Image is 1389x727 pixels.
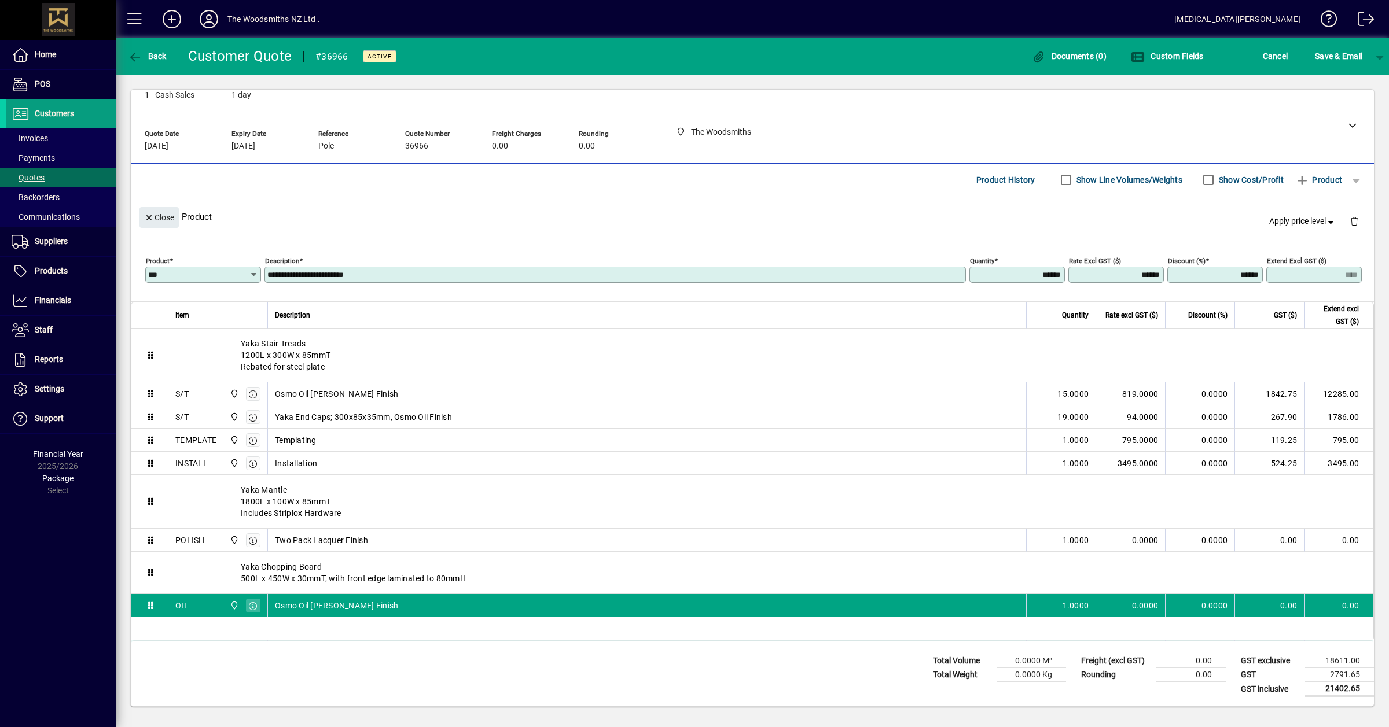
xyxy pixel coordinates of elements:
[1305,668,1374,682] td: 2791.65
[579,142,595,151] span: 0.00
[368,53,392,60] span: Active
[1165,452,1234,475] td: 0.0000
[6,70,116,99] a: POS
[1156,668,1226,682] td: 0.00
[1340,216,1368,226] app-page-header-button: Delete
[1260,46,1291,67] button: Cancel
[1274,309,1297,322] span: GST ($)
[1349,2,1375,40] a: Logout
[1057,411,1089,423] span: 19.0000
[6,375,116,404] a: Settings
[1304,594,1373,617] td: 0.00
[1031,51,1107,61] span: Documents (0)
[144,208,174,227] span: Close
[175,388,189,400] div: S/T
[1069,257,1121,265] mat-label: Rate excl GST ($)
[1304,382,1373,405] td: 12285.00
[275,457,317,469] span: Installation
[35,414,64,423] span: Support
[1217,174,1284,186] label: Show Cost/Profit
[33,449,83,459] span: Financial Year
[970,257,994,265] mat-label: Quantity
[976,171,1035,189] span: Product History
[1265,211,1341,232] button: Apply price level
[227,388,240,400] span: The Woodsmiths
[1235,668,1305,682] td: GST
[1103,411,1158,423] div: 94.0000
[1103,600,1158,611] div: 0.0000
[972,169,1040,190] button: Product History
[227,411,240,423] span: The Woodsmiths
[1269,215,1336,227] span: Apply price level
[35,384,64,393] span: Settings
[1103,388,1158,400] div: 819.0000
[1028,46,1109,67] button: Documents (0)
[1235,654,1305,668] td: GST exclusive
[131,195,1374,238] div: Product
[35,237,68,246] span: Suppliers
[12,134,48,143] span: Invoices
[227,10,320,28] div: The Woodsmiths NZ Ltd .
[190,9,227,29] button: Profile
[12,153,55,163] span: Payments
[1168,257,1206,265] mat-label: Discount (%)
[175,534,205,546] div: POLISH
[6,345,116,374] a: Reports
[1105,309,1158,322] span: Rate excl GST ($)
[6,168,116,187] a: Quotes
[35,79,50,88] span: POS
[1234,382,1304,405] td: 1842.75
[275,309,310,322] span: Description
[175,600,189,611] div: OIL
[168,552,1373,593] div: Yaka Chopping Board 500L x 450W x 30mmT, with front edge laminated to 80mmH
[1165,594,1234,617] td: 0.0000
[1075,668,1156,682] td: Rounding
[35,50,56,59] span: Home
[997,668,1066,682] td: 0.0000 Kg
[1074,174,1182,186] label: Show Line Volumes/Weights
[275,388,398,400] span: Osmo Oil [PERSON_NAME] Finish
[1304,405,1373,429] td: 1786.00
[997,654,1066,668] td: 0.0000 M³
[6,404,116,433] a: Support
[1235,682,1305,696] td: GST inclusive
[125,46,170,67] button: Back
[1063,600,1089,611] span: 1.0000
[6,257,116,286] a: Products
[35,355,63,364] span: Reports
[6,207,116,227] a: Communications
[6,187,116,207] a: Backorders
[1063,434,1089,446] span: 1.0000
[227,599,240,612] span: The Woodsmiths
[315,47,348,66] div: #36966
[1103,534,1158,546] div: 0.0000
[12,173,45,182] span: Quotes
[35,325,53,334] span: Staff
[231,142,255,151] span: [DATE]
[1165,429,1234,452] td: 0.0000
[231,91,251,100] span: 1 day
[35,296,71,305] span: Financials
[265,257,299,265] mat-label: Description
[492,142,508,151] span: 0.00
[175,411,189,423] div: S/T
[1234,452,1304,475] td: 524.25
[1057,388,1089,400] span: 15.0000
[1174,10,1300,28] div: [MEDICAL_DATA][PERSON_NAME]
[1165,382,1234,405] td: 0.0000
[1295,171,1342,189] span: Product
[1234,429,1304,452] td: 119.25
[12,212,80,222] span: Communications
[146,257,170,265] mat-label: Product
[1263,47,1288,65] span: Cancel
[6,227,116,256] a: Suppliers
[1340,207,1368,235] button: Delete
[128,51,167,61] span: Back
[137,212,182,222] app-page-header-button: Close
[1075,654,1156,668] td: Freight (excl GST)
[1103,457,1158,469] div: 3495.0000
[1305,682,1374,696] td: 21402.65
[1315,51,1320,61] span: S
[1312,2,1337,40] a: Knowledge Base
[1289,169,1348,190] button: Product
